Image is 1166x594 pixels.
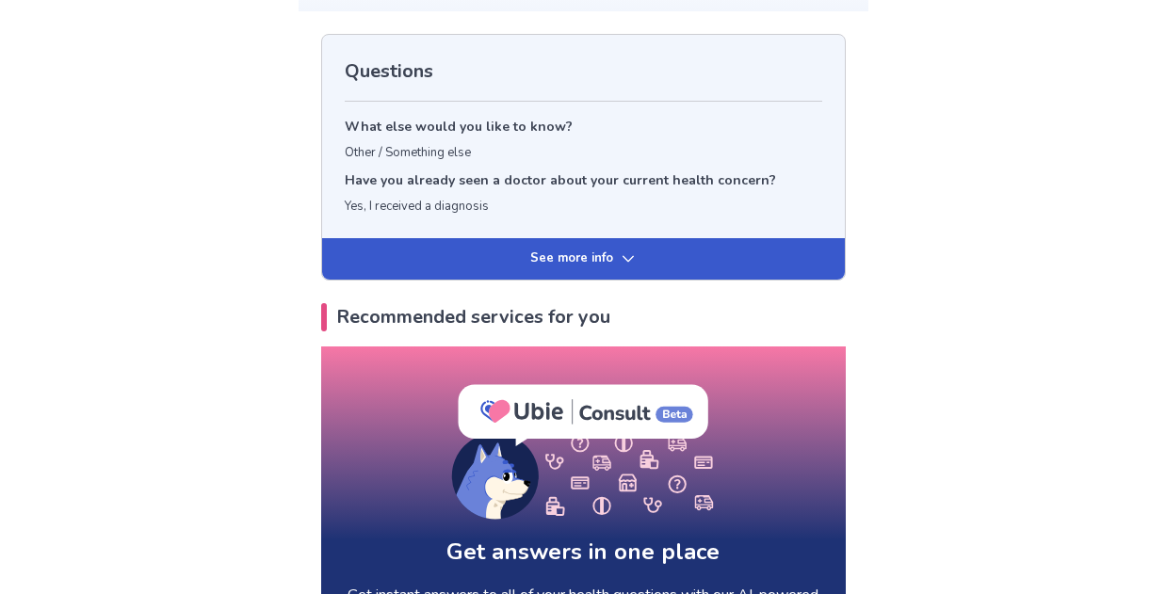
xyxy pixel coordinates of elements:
[446,535,720,569] h1: Get answers in one place
[345,57,822,86] h2: Questions
[530,249,636,268] button: See more info
[530,249,613,268] p: See more info
[345,170,822,190] p: Have you already seen a doctor about your current health concern?
[451,384,715,521] img: AI Chat Illustration
[345,117,822,136] p: What else would you like to know?
[321,303,846,331] h2: Recommended services for you
[345,198,822,217] p: Yes, I received a diagnosis
[345,144,822,163] p: Other / Something else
